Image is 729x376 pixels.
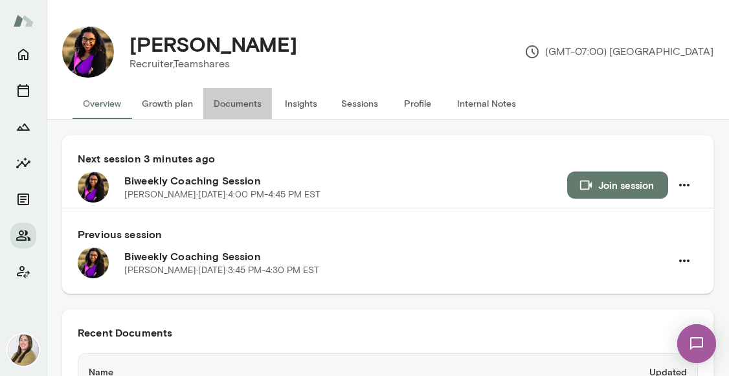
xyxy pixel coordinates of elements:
[272,88,330,119] button: Insights
[78,151,698,166] h6: Next session 3 minutes ago
[124,249,671,264] h6: Biweekly Coaching Session
[13,8,34,33] img: Mento
[10,223,36,249] button: Members
[129,32,297,56] h4: [PERSON_NAME]
[10,259,36,285] button: Client app
[124,173,567,188] h6: Biweekly Coaching Session
[124,188,320,201] p: [PERSON_NAME] · [DATE] · 4:00 PM-4:45 PM EST
[129,56,297,72] p: Recruiter, Teamshares
[62,26,114,78] img: Maya Azzi
[10,186,36,212] button: Documents
[131,88,203,119] button: Growth plan
[10,78,36,104] button: Sessions
[10,114,36,140] button: Growth Plan
[78,325,698,340] h6: Recent Documents
[388,88,447,119] button: Profile
[8,335,39,366] img: Michelle Doan
[447,88,526,119] button: Internal Notes
[330,88,388,119] button: Sessions
[10,150,36,176] button: Insights
[567,171,668,199] button: Join session
[73,88,131,119] button: Overview
[203,88,272,119] button: Documents
[124,264,319,277] p: [PERSON_NAME] · [DATE] · 3:45 PM-4:30 PM EST
[10,41,36,67] button: Home
[78,227,698,242] h6: Previous session
[524,44,713,60] p: (GMT-07:00) [GEOGRAPHIC_DATA]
